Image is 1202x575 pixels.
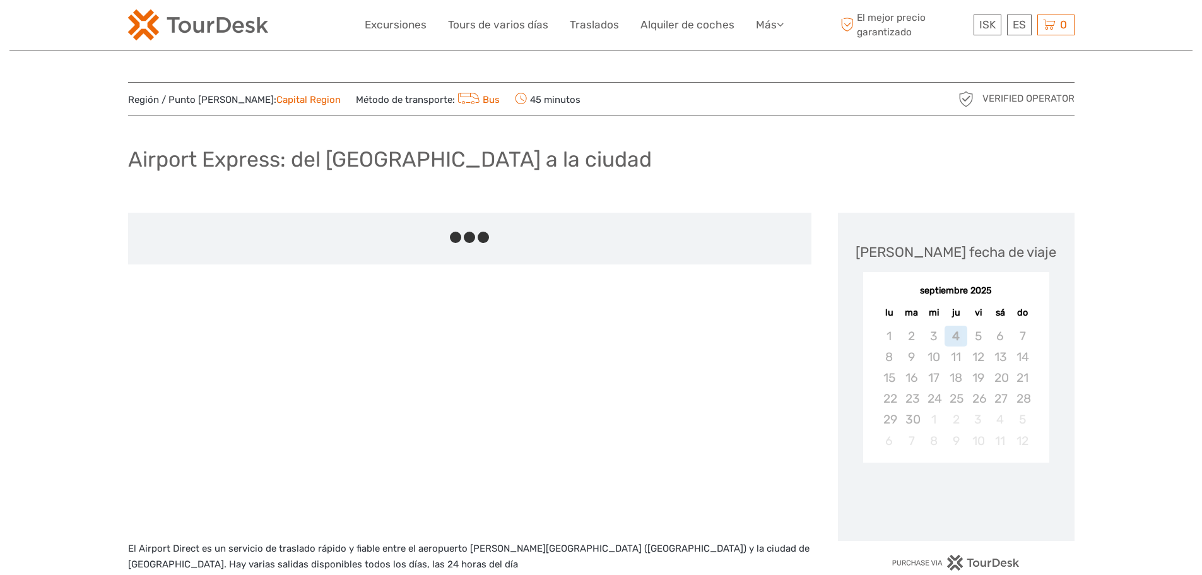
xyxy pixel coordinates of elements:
div: Not available lunes, 6 de octubre de 2025 [878,430,900,451]
a: Tours de varios días [448,16,548,34]
div: Not available miércoles, 3 de septiembre de 2025 [922,326,945,347]
div: Not available lunes, 15 de septiembre de 2025 [878,367,900,388]
div: vi [967,304,989,321]
div: Not available viernes, 19 de septiembre de 2025 [967,367,989,388]
div: [PERSON_NAME] fecha de viaje [856,242,1056,262]
div: Not available jueves, 4 de septiembre de 2025 [945,326,967,347]
p: El Airport Direct es un servicio de traslado rápido y fiable entre el aeropuerto [PERSON_NAME][GE... [128,541,811,573]
div: Not available domingo, 14 de septiembre de 2025 [1011,347,1034,367]
div: Not available sábado, 11 de octubre de 2025 [989,430,1011,451]
div: Not available miércoles, 1 de octubre de 2025 [922,409,945,430]
img: 120-15d4194f-c635-41b9-a512-a3cb382bfb57_logo_small.png [128,9,268,40]
span: Región / Punto [PERSON_NAME]: [128,93,341,107]
div: Not available martes, 9 de septiembre de 2025 [900,347,922,367]
div: sá [989,304,1011,321]
div: Not available miércoles, 17 de septiembre de 2025 [922,367,945,388]
div: septiembre 2025 [863,285,1049,298]
div: Not available lunes, 8 de septiembre de 2025 [878,347,900,367]
div: Not available viernes, 5 de septiembre de 2025 [967,326,989,347]
div: Not available lunes, 22 de septiembre de 2025 [878,388,900,409]
div: Not available martes, 16 de septiembre de 2025 [900,367,922,388]
div: Not available martes, 7 de octubre de 2025 [900,430,922,451]
a: Alquiler de coches [640,16,734,34]
h1: Airport Express: del [GEOGRAPHIC_DATA] a la ciudad [128,146,652,172]
div: month 2025-09 [867,326,1045,451]
div: Not available sábado, 4 de octubre de 2025 [989,409,1011,430]
div: Not available jueves, 18 de septiembre de 2025 [945,367,967,388]
div: Not available viernes, 3 de octubre de 2025 [967,409,989,430]
div: mi [922,304,945,321]
div: Not available domingo, 7 de septiembre de 2025 [1011,326,1034,347]
div: lu [878,304,900,321]
div: Not available jueves, 25 de septiembre de 2025 [945,388,967,409]
div: ju [945,304,967,321]
div: Not available viernes, 26 de septiembre de 2025 [967,388,989,409]
div: Not available jueves, 11 de septiembre de 2025 [945,347,967,367]
div: Not available lunes, 1 de septiembre de 2025 [878,326,900,347]
img: PurchaseViaTourDesk.png [892,555,1020,571]
span: ISK [979,18,996,31]
a: Capital Region [276,94,341,105]
div: Not available martes, 2 de septiembre de 2025 [900,326,922,347]
span: Verified Operator [982,92,1075,105]
div: Not available viernes, 12 de septiembre de 2025 [967,347,989,367]
div: Not available sábado, 20 de septiembre de 2025 [989,367,1011,388]
div: Not available miércoles, 10 de septiembre de 2025 [922,347,945,367]
a: Bus [455,94,500,105]
div: Not available miércoles, 24 de septiembre de 2025 [922,388,945,409]
div: Not available martes, 30 de septiembre de 2025 [900,409,922,430]
div: Not available domingo, 5 de octubre de 2025 [1011,409,1034,430]
a: Excursiones [365,16,427,34]
img: verified_operator_grey_128.png [956,89,976,109]
span: El mejor precio garantizado [838,11,970,39]
div: Not available jueves, 9 de octubre de 2025 [945,430,967,451]
a: Más [756,16,784,34]
span: 0 [1058,18,1069,31]
div: ma [900,304,922,321]
div: Not available miércoles, 8 de octubre de 2025 [922,430,945,451]
div: Not available domingo, 28 de septiembre de 2025 [1011,388,1034,409]
span: 45 minutos [515,90,580,108]
div: Not available viernes, 10 de octubre de 2025 [967,430,989,451]
div: Not available domingo, 21 de septiembre de 2025 [1011,367,1034,388]
div: Not available jueves, 2 de octubre de 2025 [945,409,967,430]
div: Not available sábado, 13 de septiembre de 2025 [989,347,1011,367]
div: Not available lunes, 29 de septiembre de 2025 [878,409,900,430]
div: Not available sábado, 27 de septiembre de 2025 [989,388,1011,409]
a: Traslados [570,16,619,34]
div: ES [1007,15,1032,35]
div: Not available domingo, 12 de octubre de 2025 [1011,430,1034,451]
div: Not available sábado, 6 de septiembre de 2025 [989,326,1011,347]
div: Loading... [952,495,960,504]
div: Not available martes, 23 de septiembre de 2025 [900,388,922,409]
span: Método de transporte: [356,90,500,108]
div: do [1011,304,1034,321]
